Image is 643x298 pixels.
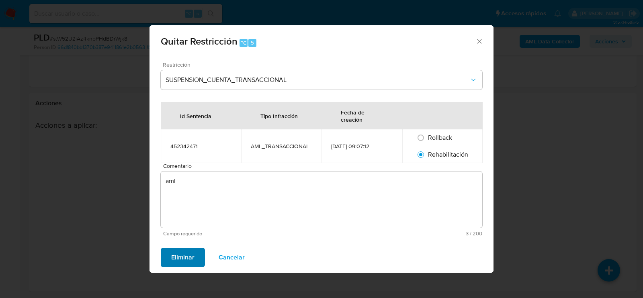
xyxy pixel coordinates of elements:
span: Cancelar [219,249,245,266]
span: Quitar Restricción [161,34,238,48]
div: [DATE] 09:07:12 [331,143,392,150]
textarea: aml [161,171,482,228]
span: Rehabilitación [428,150,468,159]
span: Eliminar [171,249,195,266]
button: Cancelar [208,248,255,267]
button: Restriction [161,70,482,90]
span: Rollback [428,133,452,142]
button: Eliminar [161,248,205,267]
div: 452342471 [170,143,231,150]
div: Fecha de creación [331,102,392,129]
span: SUSPENSION_CUENTA_TRANSACCIONAL [166,76,469,84]
div: AML_TRANSACCIONAL [251,143,312,150]
span: ⌥ [240,39,246,47]
div: Id Sentencia [170,106,221,125]
span: Máximo 200 caracteres [323,231,482,236]
span: Comentario [163,163,485,169]
div: Tipo Infracción [251,106,307,125]
span: Campo requerido [163,231,323,237]
span: Restricción [163,62,484,67]
span: 5 [251,39,254,47]
button: Cerrar ventana [475,37,483,45]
